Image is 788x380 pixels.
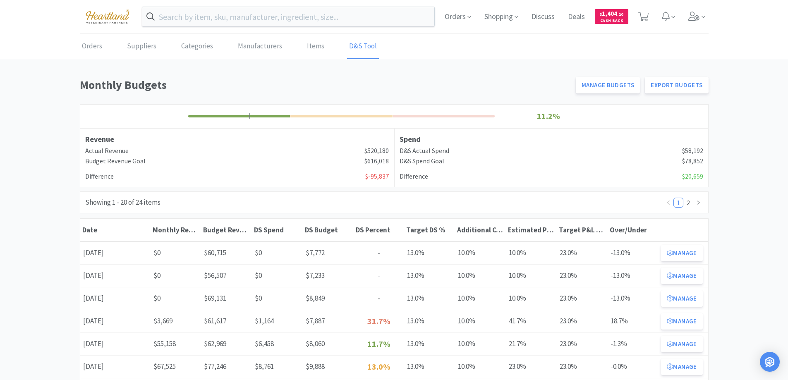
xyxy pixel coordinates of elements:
[565,13,588,21] a: Deals
[506,267,557,284] div: 10.0%
[364,156,389,167] span: $616,018
[404,290,455,307] div: 13.0%
[204,248,226,257] span: $60,715
[404,244,455,261] div: 13.0%
[673,198,683,208] li: 1
[557,267,608,284] div: 23.0%
[404,335,455,352] div: 13.0%
[306,248,325,257] span: $7,772
[365,171,389,182] span: $-95,837
[608,313,659,330] div: 18.7%
[661,336,702,352] button: Manage
[125,34,158,59] a: Suppliers
[203,225,250,234] div: Budget Revenue
[347,34,379,59] a: D&S Tool
[85,197,160,208] div: Showing 1 - 20 of 24 items
[559,225,606,234] div: Target P&L COS %
[610,225,656,234] div: Over/Under
[85,156,146,167] h4: Budget Revenue Goal
[400,156,444,167] h4: D&S Spend Goal
[457,225,504,234] div: Additional COS %
[400,134,703,146] h3: Spend
[204,362,226,371] span: $77,246
[661,358,702,375] button: Manage
[608,358,659,375] div: -0.0%
[255,294,262,303] span: $0
[666,200,671,205] i: icon: left
[255,362,274,371] span: $8,761
[682,146,703,156] span: $58,192
[80,335,151,352] div: [DATE]
[506,335,557,352] div: 21.7%
[608,267,659,284] div: -13.0%
[255,316,274,325] span: $1,164
[80,290,151,307] div: [DATE]
[600,10,623,17] span: 1,404
[661,245,702,261] button: Manage
[404,267,455,284] div: 13.0%
[80,76,571,94] h1: Monthly Budgets
[404,313,455,330] div: 13.0%
[682,171,703,182] span: $20,659
[204,339,226,348] span: $62,969
[80,267,151,284] div: [DATE]
[600,19,623,24] span: Cash Back
[608,244,659,261] div: -13.0%
[305,225,352,234] div: DS Budget
[684,198,693,207] a: 2
[80,5,135,28] img: cad7bdf275c640399d9c6e0c56f98fd2_10.png
[179,34,215,59] a: Categories
[682,156,703,167] span: $78,852
[255,248,262,257] span: $0
[661,290,702,307] button: Manage
[506,313,557,330] div: 41.7%
[557,335,608,352] div: 23.0%
[153,248,160,257] span: $0
[153,271,160,280] span: $0
[153,294,160,303] span: $0
[357,270,402,281] p: -
[153,362,176,371] span: $67,525
[364,146,389,156] span: $520,180
[80,244,151,261] div: [DATE]
[236,34,284,59] a: Manufacturers
[674,198,683,207] a: 1
[204,294,226,303] span: $69,131
[80,34,104,59] a: Orders
[528,13,558,21] a: Discuss
[357,293,402,304] p: -
[455,290,506,307] div: 10.0%
[557,313,608,330] div: 23.0%
[617,12,623,17] span: . 20
[357,315,402,328] p: 31.7%
[357,360,402,373] p: 13.0%
[306,362,325,371] span: $9,888
[645,77,708,93] a: Export Budgets
[595,5,628,28] a: $1,404.20Cash Back
[497,110,600,123] p: 11.2%
[683,198,693,208] li: 2
[80,358,151,375] div: [DATE]
[557,358,608,375] div: 23.0%
[306,294,325,303] span: $8,849
[306,316,325,325] span: $7,887
[85,146,129,156] h4: Actual Revenue
[455,313,506,330] div: 10.0%
[696,200,701,205] i: icon: right
[255,271,262,280] span: $0
[404,358,455,375] div: 13.0%
[153,225,199,234] div: Monthly Revenue
[153,339,176,348] span: $55,158
[204,316,226,325] span: $61,617
[661,313,702,330] button: Manage
[455,335,506,352] div: 10.0%
[608,335,659,352] div: -1.3%
[557,244,608,261] div: 23.0%
[557,290,608,307] div: 23.0%
[204,271,226,280] span: $56,507
[357,337,402,351] p: 11.7%
[85,134,389,146] h3: Revenue
[455,244,506,261] div: 10.0%
[400,146,449,156] h4: D&S Actual Spend
[82,225,148,234] div: Date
